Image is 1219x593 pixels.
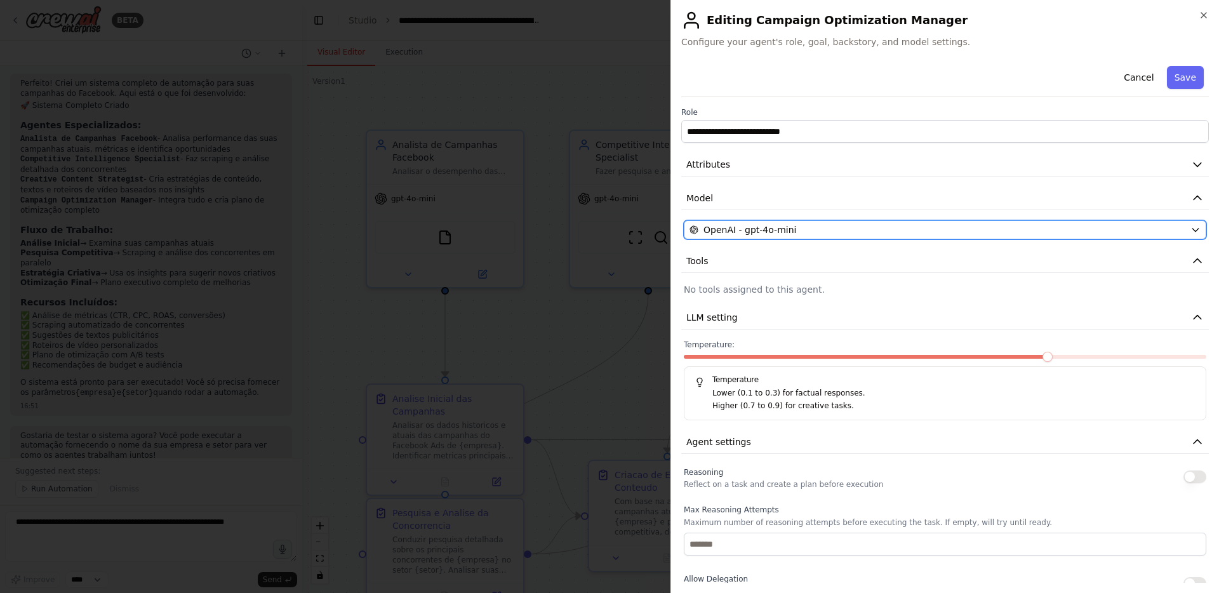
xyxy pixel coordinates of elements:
[684,575,748,583] span: Allow Delegation
[712,400,1196,413] p: Higher (0.7 to 0.9) for creative tasks.
[686,255,709,267] span: Tools
[686,311,738,324] span: LLM setting
[1116,66,1161,89] button: Cancel
[684,340,735,350] span: Temperature:
[684,479,883,490] p: Reflect on a task and create a plan before execution
[684,283,1206,296] p: No tools assigned to this agent.
[684,468,723,477] span: Reasoning
[681,36,1209,48] span: Configure your agent's role, goal, backstory, and model settings.
[1167,66,1204,89] button: Save
[686,192,713,204] span: Model
[681,430,1209,454] button: Agent settings
[684,220,1206,239] button: OpenAI - gpt-4o-mini
[686,158,730,171] span: Attributes
[712,387,1196,400] p: Lower (0.1 to 0.3) for factual responses.
[686,436,751,448] span: Agent settings
[681,10,1209,30] h2: Editing Campaign Optimization Manager
[703,223,796,236] span: OpenAI - gpt-4o-mini
[695,375,1196,385] h5: Temperature
[681,153,1209,177] button: Attributes
[681,306,1209,330] button: LLM setting
[681,107,1209,117] label: Role
[681,250,1209,273] button: Tools
[681,187,1209,210] button: Model
[684,505,1206,515] label: Max Reasoning Attempts
[684,517,1206,528] p: Maximum number of reasoning attempts before executing the task. If empty, will try until ready.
